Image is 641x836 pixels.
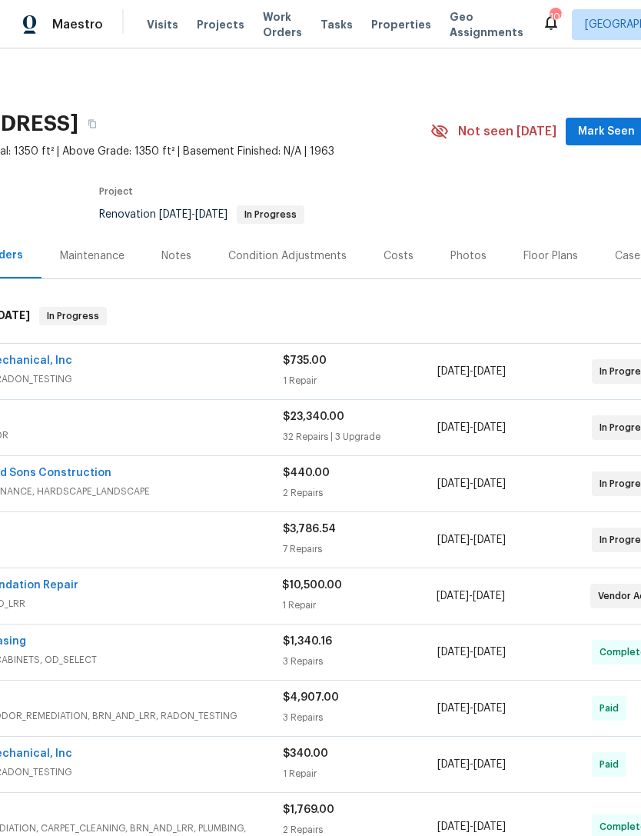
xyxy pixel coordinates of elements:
span: [DATE] [437,535,470,545]
span: [DATE] [437,759,470,770]
span: Work Orders [263,9,302,40]
div: Costs [384,248,413,264]
span: $440.00 [283,468,330,478]
span: [DATE] [195,209,228,220]
div: Condition Adjustments [228,248,347,264]
span: - [437,588,505,604]
div: 3 Repairs [283,710,437,725]
div: 3 Repairs [283,654,437,669]
span: - [437,420,506,435]
span: Tasks [320,19,353,30]
span: Maestro [52,17,103,32]
span: $23,340.00 [283,411,344,422]
span: Paid [599,757,625,772]
span: Visits [147,17,178,32]
div: 7 Repairs [283,541,437,557]
span: $3,786.54 [283,524,336,535]
span: In Progress [41,308,105,324]
span: $10,500.00 [282,580,342,591]
span: [DATE] [437,703,470,714]
div: 1 Repair [282,598,436,613]
span: [DATE] [473,366,506,377]
span: In Progress [238,210,303,219]
span: Renovation [99,209,304,220]
span: $340.00 [283,748,328,759]
span: [DATE] [437,478,470,489]
span: [DATE] [473,422,506,433]
span: [DATE] [473,703,506,714]
div: 108 [550,9,560,25]
span: [DATE] [437,366,470,377]
div: Notes [161,248,191,264]
div: 2 Repairs [283,485,437,501]
span: [DATE] [473,535,506,545]
div: Photos [450,248,487,264]
div: 1 Repair [283,766,437,781]
span: $1,769.00 [283,804,334,815]
button: Copy Address [78,110,106,138]
span: Paid [599,701,625,716]
span: Mark Seen [578,122,635,142]
span: Properties [371,17,431,32]
span: Not seen [DATE] [458,124,556,139]
span: - [437,532,506,548]
span: [DATE] [473,821,506,832]
div: 1 Repair [283,373,437,388]
div: 32 Repairs | 3 Upgrade [283,429,437,445]
span: [DATE] [473,478,506,489]
span: [DATE] [473,759,506,770]
div: Floor Plans [523,248,578,264]
span: - [437,757,506,772]
span: - [437,476,506,491]
span: [DATE] [473,591,505,601]
div: Maintenance [60,248,125,264]
span: [DATE] [473,647,506,658]
span: Projects [197,17,244,32]
span: [DATE] [159,209,191,220]
span: $1,340.16 [283,636,332,647]
span: - [437,701,506,716]
span: Project [99,187,133,196]
span: - [159,209,228,220]
span: $4,907.00 [283,692,339,703]
span: - [437,364,506,379]
span: [DATE] [437,422,470,433]
span: [DATE] [437,647,470,658]
span: - [437,644,506,660]
span: [DATE] [437,821,470,832]
span: Geo Assignments [450,9,523,40]
span: $735.00 [283,355,327,366]
span: [DATE] [437,591,469,601]
span: - [437,819,506,834]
